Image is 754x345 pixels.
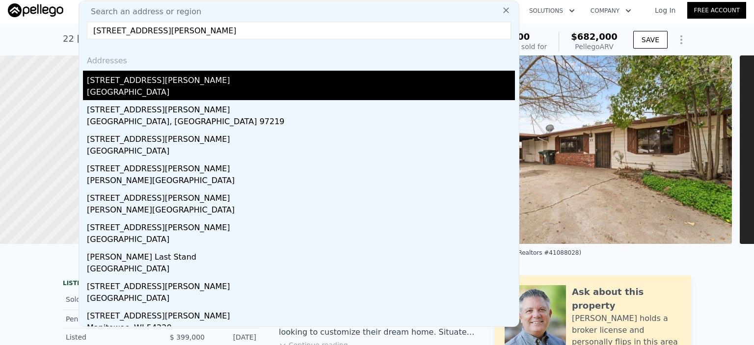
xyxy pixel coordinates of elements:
div: Pellego ARV [571,42,618,52]
div: [STREET_ADDRESS][PERSON_NAME] [87,277,515,292]
div: [GEOGRAPHIC_DATA] [87,145,515,159]
div: [PERSON_NAME][GEOGRAPHIC_DATA] [87,204,515,218]
div: Addresses [83,47,515,71]
div: [GEOGRAPHIC_DATA] [87,263,515,277]
img: Pellego [8,3,63,17]
div: [STREET_ADDRESS][PERSON_NAME] [87,218,515,234]
a: Log In [643,5,687,15]
div: [STREET_ADDRESS][PERSON_NAME] [87,306,515,322]
a: Free Account [687,2,746,19]
span: $682,000 [571,31,618,42]
button: SAVE [633,31,668,49]
div: 22 [PERSON_NAME] , Vine Hill , CA 94553 [63,32,241,46]
button: Solutions [521,2,583,20]
div: [GEOGRAPHIC_DATA] [87,292,515,306]
div: [GEOGRAPHIC_DATA], [GEOGRAPHIC_DATA] 97219 [87,116,515,130]
div: [STREET_ADDRESS][PERSON_NAME] [87,159,515,175]
div: [STREET_ADDRESS][PERSON_NAME] [87,71,515,86]
input: Enter an address, city, region, neighborhood or zip code [87,22,511,39]
div: [PERSON_NAME] Last Stand [87,247,515,263]
div: [GEOGRAPHIC_DATA] [87,86,515,100]
span: Search an address or region [83,6,201,18]
div: [STREET_ADDRESS][PERSON_NAME] [87,100,515,116]
div: Sold [66,293,153,306]
span: $ 399,000 [170,333,205,341]
div: [PERSON_NAME][GEOGRAPHIC_DATA] [87,175,515,188]
div: [GEOGRAPHIC_DATA] [87,234,515,247]
div: Manitowoc, WI 54220 [87,322,515,336]
div: [DATE] [213,332,256,342]
button: Company [583,2,639,20]
div: Listed [66,332,153,342]
div: Pending [66,314,153,324]
button: Show Options [672,30,691,50]
div: LISTING & SALE HISTORY [63,279,259,289]
div: Ask about this property [572,285,681,313]
div: [STREET_ADDRESS][PERSON_NAME] [87,188,515,204]
div: [STREET_ADDRESS][PERSON_NAME] [87,130,515,145]
img: Sale: 7617083 Parcel: 40102709 [449,55,732,244]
